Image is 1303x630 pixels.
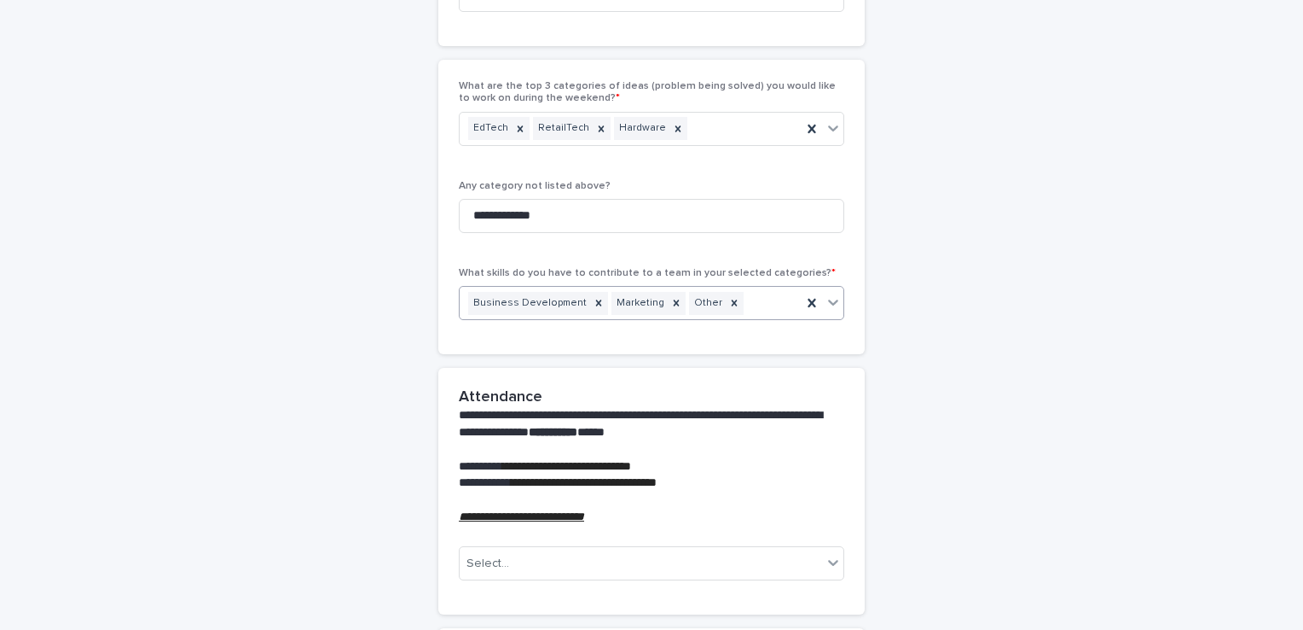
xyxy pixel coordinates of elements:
span: Any category not listed above? [459,181,611,191]
div: RetailTech [533,117,592,140]
div: Marketing [611,292,667,315]
div: Other [689,292,725,315]
div: Business Development [468,292,589,315]
div: Hardware [614,117,669,140]
div: Select... [466,555,509,573]
span: What are the top 3 categories of ideas (problem being solved) you would like to work on during th... [459,81,836,103]
span: What skills do you have to contribute to a team in your selected categories? [459,268,836,278]
h2: Attendance [459,388,542,407]
div: EdTech [468,117,511,140]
